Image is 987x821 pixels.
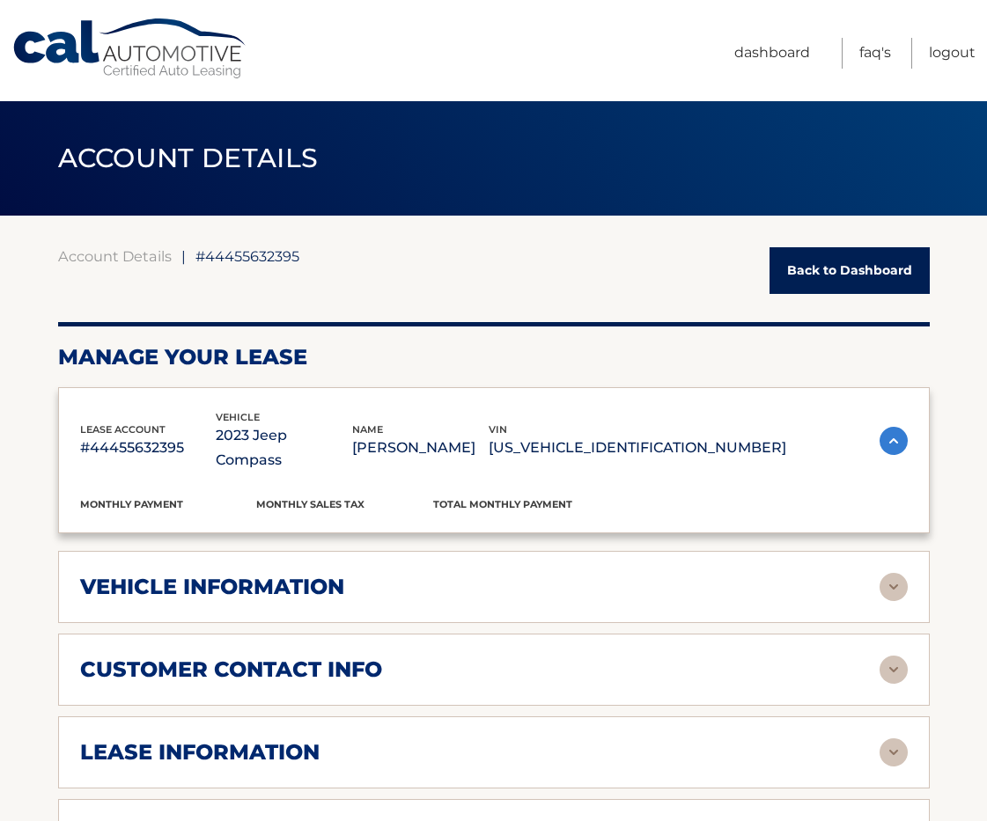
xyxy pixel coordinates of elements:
[80,498,183,510] span: Monthly Payment
[216,411,260,423] span: vehicle
[489,423,507,436] span: vin
[195,247,299,265] span: #44455632395
[256,511,433,536] p: $28.87
[859,38,891,69] a: FAQ's
[433,511,610,536] p: $510.07
[352,436,489,460] p: [PERSON_NAME]
[352,423,383,436] span: name
[58,142,319,174] span: ACCOUNT DETAILS
[216,423,352,473] p: 2023 Jeep Compass
[880,656,908,684] img: accordion-rest.svg
[80,436,217,460] p: #44455632395
[80,423,166,436] span: lease account
[734,38,810,69] a: Dashboard
[181,247,186,265] span: |
[256,498,365,510] span: Monthly sales Tax
[11,18,249,80] a: Cal Automotive
[58,344,930,370] h2: Manage Your Lease
[770,247,930,294] a: Back to Dashboard
[433,498,572,510] span: Total Monthly Payment
[880,573,908,601] img: accordion-rest.svg
[80,574,344,600] h2: vehicle information
[880,738,908,766] img: accordion-rest.svg
[80,511,257,536] p: $481.20
[58,247,172,265] a: Account Details
[929,38,976,69] a: Logout
[80,656,382,683] h2: customer contact info
[80,739,320,766] h2: lease information
[489,436,786,460] p: [US_VEHICLE_IDENTIFICATION_NUMBER]
[880,427,908,455] img: accordion-active.svg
